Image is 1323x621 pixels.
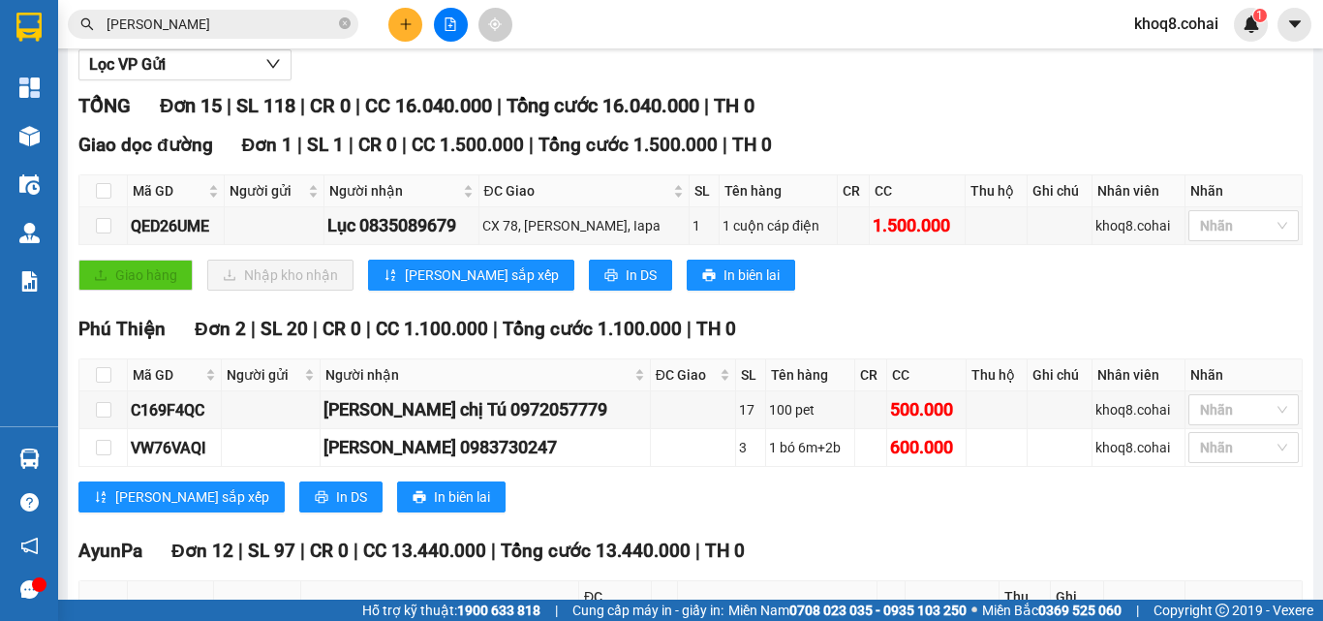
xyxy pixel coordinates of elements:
[723,215,834,236] div: 1 cuộn cáp điện
[230,180,304,202] span: Người gửi
[838,175,870,207] th: CR
[873,212,962,239] div: 1.500.000
[349,134,354,156] span: |
[19,223,40,243] img: warehouse-icon
[160,94,222,117] span: Đơn 15
[19,126,40,146] img: warehouse-icon
[1136,600,1139,621] span: |
[728,600,967,621] span: Miền Nam
[78,481,285,512] button: sort-ascending[PERSON_NAME] sắp xếp
[589,260,672,291] button: printerIn DS
[299,481,383,512] button: printerIn DS
[20,537,39,555] span: notification
[696,318,736,340] span: TH 0
[604,268,618,284] span: printer
[1095,437,1181,458] div: khoq8.cohai
[131,214,221,238] div: QED26UME
[890,396,963,423] div: 500.000
[720,175,838,207] th: Tên hàng
[736,359,766,391] th: SL
[887,359,967,391] th: CC
[732,134,772,156] span: TH 0
[1253,9,1267,22] sup: 1
[20,580,39,599] span: message
[687,318,692,340] span: |
[300,94,305,117] span: |
[365,94,492,117] span: CC 16.040.000
[1190,597,1297,618] div: Nhãn
[493,318,498,340] span: |
[555,600,558,621] span: |
[497,94,502,117] span: |
[434,8,468,42] button: file-add
[327,212,476,239] div: Lục 0835089679
[397,481,506,512] button: printerIn biên lai
[1028,175,1092,207] th: Ghi chú
[484,180,670,202] span: ĐC Giao
[1190,364,1297,386] div: Nhãn
[128,391,222,429] td: C169F4QC
[261,318,308,340] span: SL 20
[376,318,488,340] span: CC 1.100.000
[855,359,887,391] th: CR
[739,399,762,420] div: 17
[572,600,723,621] span: Cung cấp máy in - giấy in:
[297,134,302,156] span: |
[1190,180,1297,202] div: Nhãn
[1092,359,1185,391] th: Nhân viên
[251,318,256,340] span: |
[444,17,457,31] span: file-add
[692,215,716,236] div: 1
[323,396,647,423] div: [PERSON_NAME] chị Tú 0972057779
[766,359,855,391] th: Tên hàng
[388,8,422,42] button: plus
[501,540,691,562] span: Tổng cước 13.440.000
[538,134,718,156] span: Tổng cước 1.500.000
[307,134,344,156] span: SL 1
[80,17,94,31] span: search
[690,175,720,207] th: SL
[207,260,354,291] button: downloadNhập kho nhận
[306,597,559,618] span: Người nhận
[313,318,318,340] span: |
[219,597,281,618] span: Người gửi
[16,13,42,42] img: logo-vxr
[1092,175,1185,207] th: Nhân viên
[227,94,231,117] span: |
[133,597,194,618] span: Mã GD
[529,134,534,156] span: |
[265,56,281,72] span: down
[704,94,709,117] span: |
[384,268,397,284] span: sort-ascending
[171,540,233,562] span: Đơn 12
[128,207,225,245] td: QED26UME
[967,359,1029,391] th: Thu hộ
[19,78,40,98] img: dashboard-icon
[339,17,351,29] span: close-circle
[769,437,851,458] div: 1 bó 6m+2b
[1277,8,1311,42] button: caret-down
[1119,12,1234,36] span: khoq8.cohai
[890,434,963,461] div: 600.000
[329,180,459,202] span: Người nhận
[507,94,699,117] span: Tổng cước 16.040.000
[695,540,700,562] span: |
[412,134,524,156] span: CC 1.500.000
[1095,399,1181,420] div: khoq8.cohai
[19,174,40,195] img: warehouse-icon
[789,603,967,618] strong: 0708 023 035 - 0935 103 250
[19,271,40,292] img: solution-icon
[94,490,108,506] span: sort-ascending
[366,318,371,340] span: |
[248,540,295,562] span: SL 97
[1038,603,1122,618] strong: 0369 525 060
[20,493,39,512] span: question-circle
[491,540,496,562] span: |
[354,540,358,562] span: |
[402,134,407,156] span: |
[626,264,657,286] span: In DS
[115,486,269,508] span: [PERSON_NAME] sắp xếp
[19,449,40,469] img: warehouse-icon
[315,490,328,506] span: printer
[1256,9,1263,22] span: 1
